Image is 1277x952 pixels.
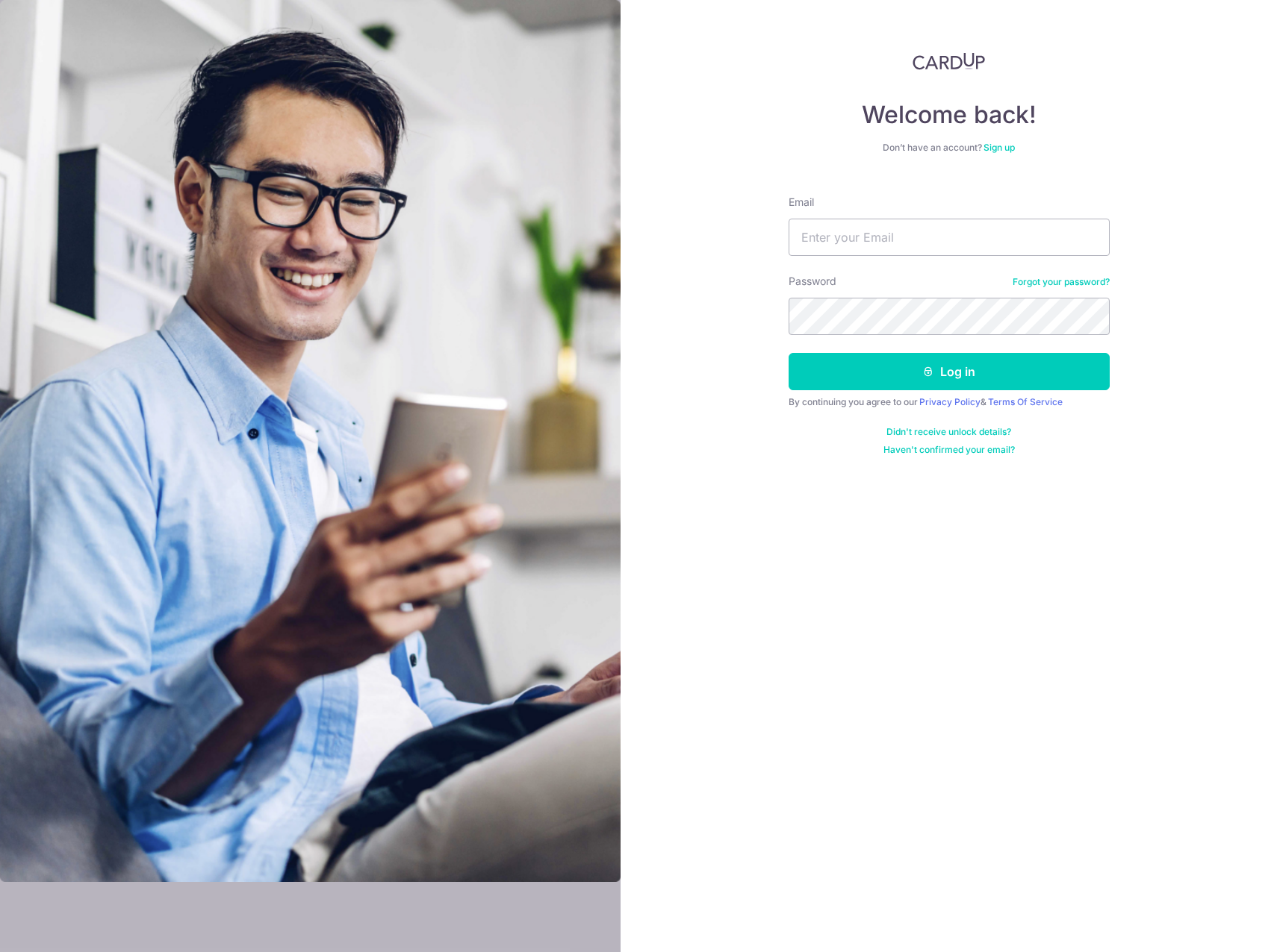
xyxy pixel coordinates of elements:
[883,444,1015,456] a: Haven't confirmed your email?
[1013,276,1110,288] a: Forgot your password?
[789,100,1110,130] h4: Welcome back!
[789,195,814,210] label: Email
[789,219,1110,256] input: Enter your Email
[789,142,1110,154] div: Don’t have an account?
[886,426,1011,438] a: Didn't receive unlock details?
[988,396,1063,407] a: Terms Of Service
[789,396,1110,408] div: By continuing you agree to our &
[789,274,836,289] label: Password
[984,142,1015,153] a: Sign up
[919,396,981,407] a: Privacy Policy
[913,52,986,70] img: CardUp Logo
[789,353,1110,390] button: Log in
